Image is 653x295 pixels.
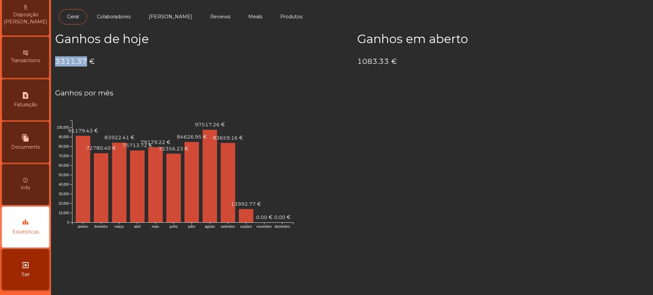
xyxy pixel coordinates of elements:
[134,225,140,228] text: abril
[240,9,270,24] a: Meals
[58,164,69,167] text: 60,000
[140,139,170,145] text: 79179.22 €
[58,173,69,177] text: 50,000
[221,225,235,228] text: setembro
[240,225,252,228] text: outubro
[152,225,159,228] text: maio
[115,225,124,228] text: março
[4,11,47,25] span: Disposição [PERSON_NAME]
[89,9,139,24] a: Colaboradores
[67,221,69,224] text: 0
[58,183,69,186] text: 40,000
[158,146,188,152] text: 72356.23 €
[58,192,69,196] text: 30,000
[58,135,69,139] text: 90,000
[58,154,69,158] text: 70,000
[140,9,200,24] a: [PERSON_NAME]
[57,126,69,129] text: 100,000
[21,91,30,99] i: request_page
[12,228,39,236] span: Estatísticas
[55,56,347,67] h4: 3311.37 €
[59,9,87,24] a: Geral
[357,56,649,67] h4: 1083.33 €
[202,9,238,24] a: Reviews
[21,261,30,269] i: exit_to_app
[21,271,30,278] span: Sair
[231,201,261,207] text: 13992.77 €
[195,122,225,128] text: 97517.26 €
[86,145,116,151] text: 72780.40 €
[55,88,649,98] h4: Ganhos por mês
[58,211,69,215] text: 10,000
[256,214,272,220] text: 0.00 €
[205,225,215,228] text: agosto
[188,225,196,228] text: julho
[58,202,69,205] text: 20,000
[169,225,178,228] text: junho
[11,144,40,151] span: Documents
[257,225,272,228] text: novembro
[122,142,152,148] text: 75713.72 €
[213,135,243,141] text: 83659.16 €
[95,225,108,228] text: fevereiro
[58,145,69,148] text: 80,000
[78,225,88,228] text: janeiro
[14,101,37,108] span: Faturação
[275,225,290,228] text: dezembro
[357,32,649,46] h2: Ganhos em aberto
[68,128,98,134] text: 91179.43 €
[21,184,30,191] span: Info
[11,57,40,64] span: Transactions
[272,9,311,24] a: Produtos
[21,134,30,142] i: file_copy
[177,134,207,140] text: 84626.95 €
[274,214,290,220] text: 0.00 €
[55,32,347,46] h2: Ganhos de hoje
[104,134,134,141] text: 83922.41 €
[21,219,30,227] i: leaderboard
